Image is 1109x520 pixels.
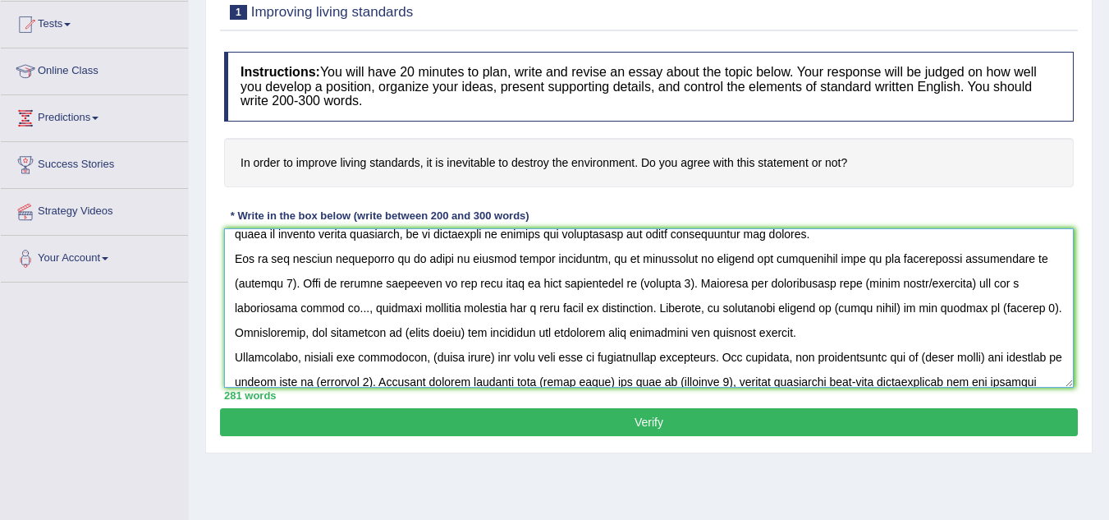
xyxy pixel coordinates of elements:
[241,65,320,79] b: Instructions:
[1,2,188,43] a: Tests
[224,208,535,223] div: * Write in the box below (write between 200 and 300 words)
[220,408,1078,436] button: Verify
[224,52,1074,122] h4: You will have 20 minutes to plan, write and revise an essay about the topic below. Your response ...
[251,4,413,20] small: Improving living standards
[224,388,1074,403] div: 281 words
[230,5,247,20] span: 1
[1,48,188,90] a: Online Class
[1,142,188,183] a: Success Stories
[224,138,1074,188] h4: In order to improve living standards, it is inevitable to destroy the environment. Do you agree w...
[1,95,188,136] a: Predictions
[1,189,188,230] a: Strategy Videos
[1,236,188,277] a: Your Account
